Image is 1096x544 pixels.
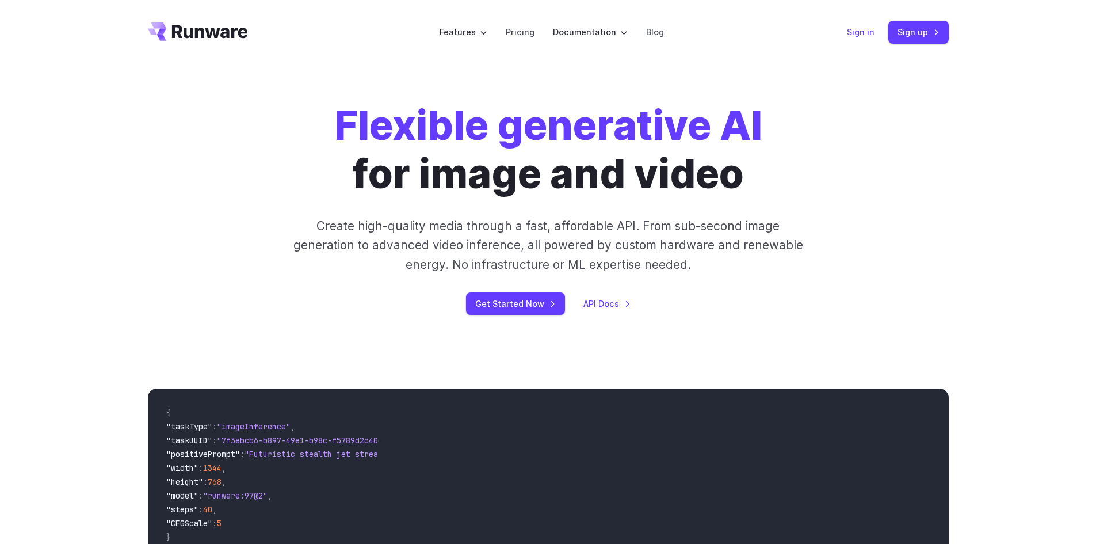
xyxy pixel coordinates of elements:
[222,477,226,487] span: ,
[847,25,874,39] a: Sign in
[212,504,217,515] span: ,
[583,297,631,310] a: API Docs
[166,408,171,418] span: {
[506,25,534,39] a: Pricing
[291,421,295,432] span: ,
[240,449,245,459] span: :
[166,532,171,542] span: }
[212,435,217,446] span: :
[440,25,487,39] label: Features
[198,490,203,501] span: :
[166,421,212,432] span: "taskType"
[268,490,272,501] span: ,
[334,101,762,150] strong: Flexible generative AI
[888,21,949,43] a: Sign up
[646,25,664,39] a: Blog
[222,463,226,473] span: ,
[217,435,392,446] span: "7f3ebcb6-b897-49e1-b98c-f5789d2d40d7"
[245,449,663,459] span: "Futuristic stealth jet streaking through a neon-lit cityscape with glowing purple exhaust"
[203,463,222,473] span: 1344
[166,518,212,528] span: "CFGScale"
[203,490,268,501] span: "runware:97@2"
[166,477,203,487] span: "height"
[203,477,208,487] span: :
[553,25,628,39] label: Documentation
[148,22,248,41] a: Go to /
[198,463,203,473] span: :
[292,216,804,274] p: Create high-quality media through a fast, affordable API. From sub-second image generation to adv...
[334,101,762,198] h1: for image and video
[166,435,212,446] span: "taskUUID"
[166,449,240,459] span: "positivePrompt"
[198,504,203,515] span: :
[217,421,291,432] span: "imageInference"
[166,504,198,515] span: "steps"
[217,518,222,528] span: 5
[212,421,217,432] span: :
[203,504,212,515] span: 40
[166,463,198,473] span: "width"
[212,518,217,528] span: :
[166,490,198,501] span: "model"
[208,477,222,487] span: 768
[466,292,565,315] a: Get Started Now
